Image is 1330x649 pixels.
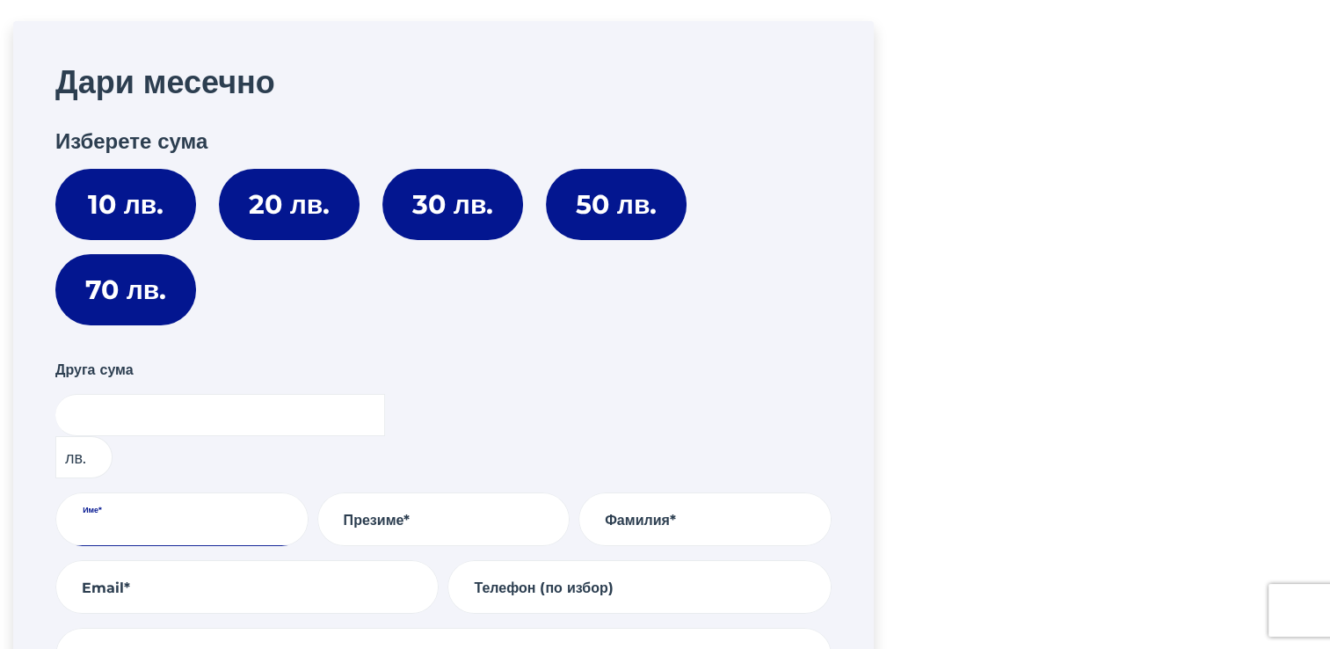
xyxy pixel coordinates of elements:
[55,359,134,383] label: Друга сума
[55,254,196,325] label: 70 лв.
[55,436,113,478] span: лв.
[382,169,523,240] label: 30 лв.
[55,169,196,240] label: 10 лв.
[219,169,360,240] label: 20 лв.
[546,169,687,240] label: 50 лв.
[55,129,832,155] h3: Изберете сума
[55,63,832,101] h2: Дари месечно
